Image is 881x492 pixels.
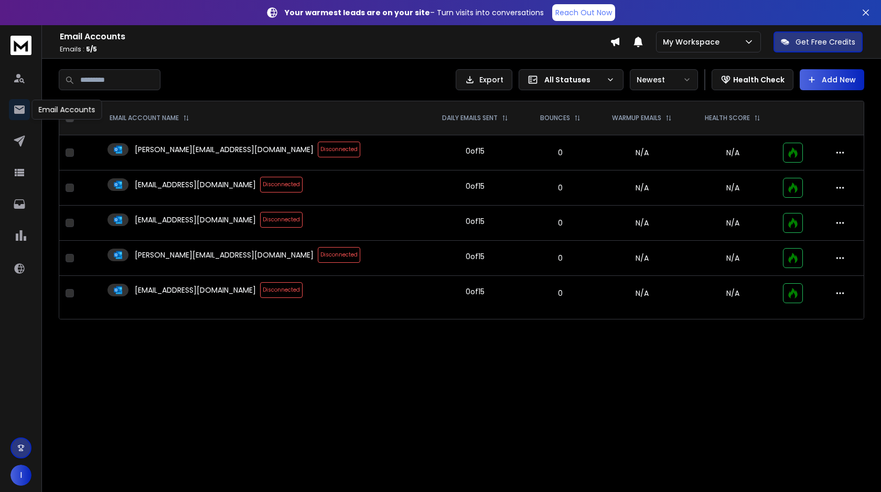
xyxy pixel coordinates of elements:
[796,37,855,47] p: Get Free Credits
[110,114,189,122] div: EMAIL ACCOUNT NAME
[86,45,97,54] span: 5 / 5
[466,181,485,191] div: 0 of 15
[466,146,485,156] div: 0 of 15
[595,170,689,206] td: N/A
[32,100,102,120] div: Email Accounts
[532,183,589,193] p: 0
[800,69,864,90] button: Add New
[595,276,689,311] td: N/A
[135,179,256,190] p: [EMAIL_ADDRESS][DOMAIN_NAME]
[260,212,303,228] span: Disconnected
[540,114,570,122] p: BOUNCES
[135,215,256,225] p: [EMAIL_ADDRESS][DOMAIN_NAME]
[773,31,863,52] button: Get Free Credits
[260,282,303,298] span: Disconnected
[695,253,770,263] p: N/A
[630,69,698,90] button: Newest
[695,147,770,158] p: N/A
[612,114,661,122] p: WARMUP EMAILS
[135,285,256,295] p: [EMAIL_ADDRESS][DOMAIN_NAME]
[318,247,360,263] span: Disconnected
[712,69,793,90] button: Health Check
[318,142,360,157] span: Disconnected
[10,465,31,486] button: I
[260,177,303,192] span: Disconnected
[285,7,544,18] p: – Turn visits into conversations
[456,69,512,90] button: Export
[532,218,589,228] p: 0
[466,286,485,297] div: 0 of 15
[595,206,689,241] td: N/A
[544,74,602,85] p: All Statuses
[663,37,724,47] p: My Workspace
[552,4,615,21] a: Reach Out Now
[555,7,612,18] p: Reach Out Now
[733,74,785,85] p: Health Check
[135,144,314,155] p: [PERSON_NAME][EMAIL_ADDRESS][DOMAIN_NAME]
[595,135,689,170] td: N/A
[60,45,610,54] p: Emails :
[135,250,314,260] p: [PERSON_NAME][EMAIL_ADDRESS][DOMAIN_NAME]
[695,183,770,193] p: N/A
[695,288,770,298] p: N/A
[705,114,750,122] p: HEALTH SCORE
[595,241,689,276] td: N/A
[532,253,589,263] p: 0
[285,7,430,18] strong: Your warmest leads are on your site
[466,216,485,227] div: 0 of 15
[532,147,589,158] p: 0
[532,288,589,298] p: 0
[60,30,610,43] h1: Email Accounts
[442,114,498,122] p: DAILY EMAILS SENT
[466,251,485,262] div: 0 of 15
[10,36,31,55] img: logo
[695,218,770,228] p: N/A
